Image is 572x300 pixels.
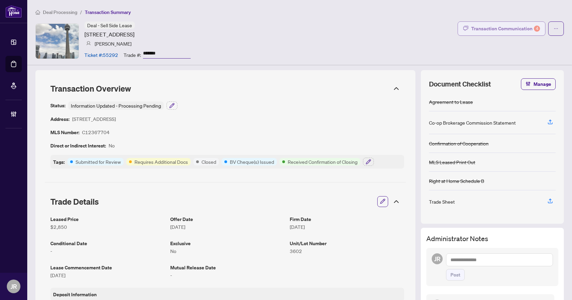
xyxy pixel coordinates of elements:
article: Closed [202,158,216,165]
article: Deposit Information [53,290,97,298]
div: Transaction Overview [45,80,406,97]
article: Address: [50,115,69,123]
img: logo [5,5,22,18]
span: home [35,10,40,15]
div: Right at Home Schedule B [429,177,484,185]
article: MLS Number: [50,128,79,136]
span: JR [434,254,441,264]
span: Transaction Overview [50,83,131,94]
article: Trade #: [124,51,141,59]
img: IMG-C12367704_1.jpg [36,24,79,59]
article: [DATE] [170,223,285,231]
article: [STREET_ADDRESS] [84,30,134,38]
span: Manage [534,79,551,90]
div: MLS Leased Print Out [429,158,475,166]
article: [DATE] [290,223,404,231]
img: svg%3e [86,41,91,46]
article: Mutual Release Date [170,264,285,271]
article: [STREET_ADDRESS] [72,115,116,123]
span: ellipsis [554,26,558,31]
article: Leased Price [50,215,165,223]
div: 4 [534,26,540,32]
div: Trade Sheet [429,198,455,205]
div: Confirmation of Cooperation [429,140,489,147]
span: Trade Details [50,196,99,207]
article: Offer Date [170,215,285,223]
span: Deal Processing [43,9,77,15]
article: - [50,247,165,255]
h3: Administrator Notes [426,233,558,244]
span: Deal - Sell Side Lease [87,22,132,28]
article: Requires Additional Docs [134,158,188,165]
article: [PERSON_NAME] [95,40,131,47]
article: Direct or Indirect Interest: [50,142,106,149]
article: Conditional Date [50,239,165,247]
button: Transaction Communication4 [458,21,545,36]
article: Exclusive [170,239,285,247]
span: Document Checklist [429,79,491,89]
span: JR [11,282,17,291]
button: Post [446,269,465,281]
article: Received Confirmation of Closing [288,158,357,165]
button: Open asap [545,276,565,297]
article: $2,850 [50,223,165,231]
div: Co-op Brokerage Commission Statement [429,119,516,126]
article: No [109,142,115,149]
div: Trade Details [45,192,406,211]
div: Transaction Communication [471,23,540,34]
article: Ticket #: 55292 [84,51,118,59]
article: Firm Date [290,215,404,223]
li: / [80,8,82,16]
div: Information Updated - Processing Pending [68,101,164,110]
article: - [170,271,285,279]
span: Transaction Summary [85,9,131,15]
article: BV Cheque(s) Issued [230,158,274,165]
article: [DATE] [50,271,165,279]
article: Unit/Lot Number [290,239,404,247]
div: Agreement to Lease [429,98,473,106]
article: Lease Commencement Date [50,264,165,271]
article: C12367704 [82,128,110,136]
article: Tags: [53,158,65,166]
button: Manage [521,78,556,90]
article: Submitted for Review [76,158,121,165]
article: Status: [50,101,65,110]
article: 3602 [290,247,404,255]
article: No [170,247,285,255]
